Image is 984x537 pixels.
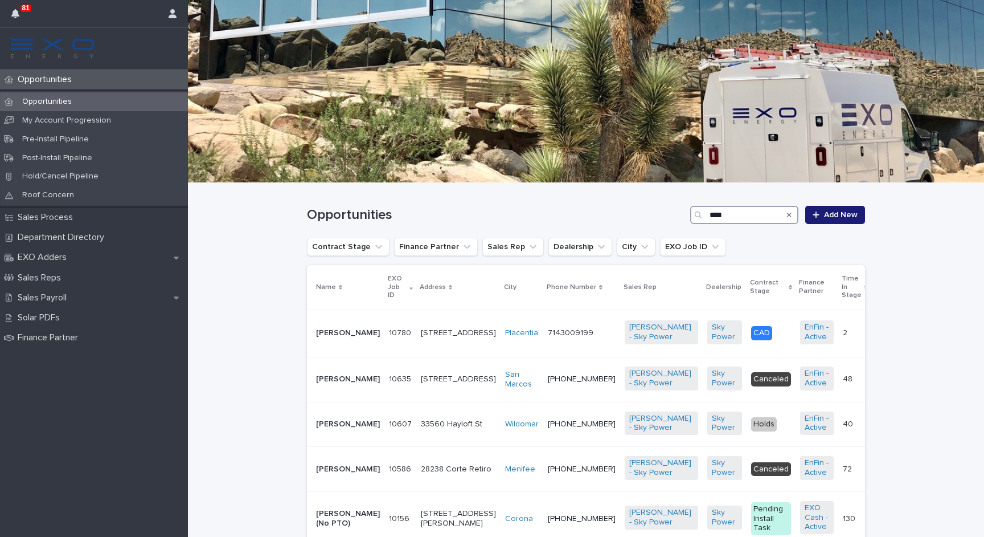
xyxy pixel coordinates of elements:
a: [PERSON_NAME] - Sky Power [629,508,694,527]
a: [PERSON_NAME] - Sky Power [629,414,694,433]
button: Contract Stage [307,238,389,256]
p: [STREET_ADDRESS][PERSON_NAME] [421,509,496,528]
input: Search [690,206,798,224]
a: EnFin - Active [805,323,829,342]
button: City [617,238,655,256]
p: [PERSON_NAME] [316,420,380,429]
p: [STREET_ADDRESS] [421,375,496,384]
tr: [PERSON_NAME]1058610586 28238 Corte RetiroMenifee [PHONE_NUMBER][PERSON_NAME] - Sky Power Sky Pow... [307,447,928,492]
a: EnFin - Active [805,369,829,388]
p: Post-Install Pipeline [13,153,101,163]
div: Pending Install Task [751,502,791,535]
button: Sales Rep [482,238,544,256]
button: Finance Partner [394,238,478,256]
p: [PERSON_NAME] [316,375,380,384]
p: Finance Partner [13,332,87,343]
a: Sky Power [712,414,737,433]
div: CAD [751,326,772,340]
div: Canceled [751,372,791,387]
tr: [PERSON_NAME]1063510635 [STREET_ADDRESS]San Marcos [PHONE_NUMBER][PERSON_NAME] - Sky Power Sky Po... [307,357,928,402]
a: Sky Power [712,508,737,527]
a: 7143009199 [548,329,593,337]
tr: [PERSON_NAME]1078010780 [STREET_ADDRESS]Placentia 7143009199[PERSON_NAME] - Sky Power Sky Power C... [307,310,928,357]
p: 10635 [389,372,413,384]
p: Sales Process [13,212,82,223]
p: 10586 [389,462,413,474]
p: Opportunities [13,97,81,107]
p: Solar PDFs [13,312,69,323]
p: 10607 [389,417,414,429]
p: Address [420,281,446,294]
div: Canceled [751,462,791,477]
p: Hold/Cancel Pipeline [13,172,108,181]
span: Add New [824,211,858,219]
a: [PHONE_NUMBER] [548,375,616,383]
p: Dealership [706,281,741,294]
p: 40 [843,417,855,429]
p: [STREET_ADDRESS] [421,328,496,338]
p: Roof Concern [13,190,83,200]
tr: [PERSON_NAME]1060710607 33560 Hayloft StWildomar [PHONE_NUMBER][PERSON_NAME] - Sky Power Sky Powe... [307,402,928,447]
a: [PHONE_NUMBER] [548,515,616,523]
p: 28238 Corte Retiro [421,465,496,474]
a: Sky Power [712,369,737,388]
p: [PERSON_NAME] [316,328,380,338]
p: 81 [22,4,30,12]
p: Opportunities [13,74,81,85]
a: San Marcos [505,370,539,389]
a: [PERSON_NAME] - Sky Power [629,458,694,478]
a: Sky Power [712,458,737,478]
p: 10780 [389,326,413,338]
div: Holds [751,417,777,432]
a: [PERSON_NAME] - Sky Power [629,369,694,388]
a: Wildomar [505,420,539,429]
button: Dealership [548,238,612,256]
p: 130 [843,512,858,524]
h1: Opportunities [307,207,686,223]
p: Finance Partner [799,276,835,298]
p: 48 [843,372,855,384]
p: City [504,281,516,294]
a: Placentia [505,328,538,338]
p: Sales Rep [624,281,657,294]
a: Corona [505,514,533,524]
p: Name [316,281,336,294]
p: Sales Payroll [13,292,76,303]
a: Menifee [505,465,535,474]
p: [PERSON_NAME] [316,465,380,474]
p: Department Directory [13,232,113,243]
a: EXO Cash - Active [805,503,829,532]
p: 2 [843,326,850,338]
p: EXO Adders [13,252,76,263]
a: Add New [805,206,865,224]
p: Sales Reps [13,272,70,283]
a: [PHONE_NUMBER] [548,465,616,473]
p: Phone Number [547,281,596,294]
p: Contract Stage [750,276,786,298]
a: EnFin - Active [805,458,829,478]
p: 72 [843,462,854,474]
a: [PERSON_NAME] - Sky Power [629,323,694,342]
img: FKS5r6ZBThi8E5hshIGi [9,37,96,60]
p: My Account Progression [13,116,120,125]
a: Sky Power [712,323,737,342]
p: [PERSON_NAME] (No PTO) [316,509,380,528]
p: 33560 Hayloft St [421,420,496,429]
a: EnFin - Active [805,414,829,433]
p: Pre-Install Pipeline [13,135,98,144]
p: EXO Job ID [388,272,407,302]
p: 10156 [389,512,412,524]
div: 81 [11,7,26,27]
button: EXO Job ID [660,238,726,256]
p: Time In Stage [842,272,862,302]
a: [PHONE_NUMBER] [548,420,616,428]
